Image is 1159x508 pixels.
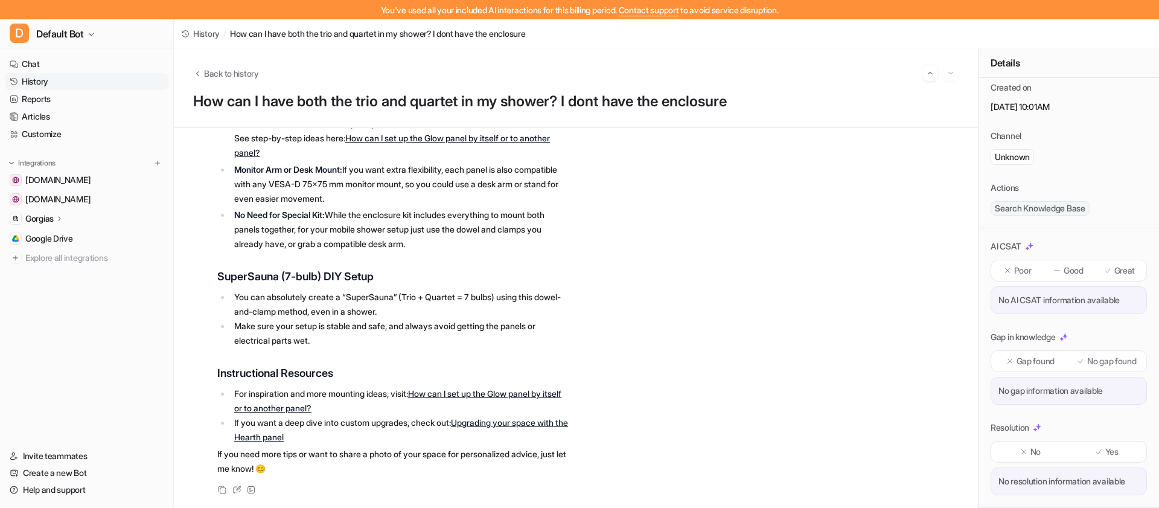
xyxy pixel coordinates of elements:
[193,93,959,111] h1: How can I have both the trio and quartet in my shower? I dont have the enclosure
[181,27,220,40] a: History
[223,27,226,40] span: /
[5,126,168,143] a: Customize
[231,416,570,445] li: If you want a deep dive into custom upgrades, check out:
[1114,265,1135,277] p: Great
[217,447,570,476] p: If you need more tips or want to share a photo of your space for personalized advice, just let me...
[5,230,168,247] a: Google DriveGoogle Drive
[12,235,19,242] img: Google Drive
[18,158,56,168] p: Integrations
[998,385,1139,397] p: No gap information available
[234,164,342,175] strong: Monitor Arm or Desk Mount:
[230,27,526,40] span: How can I have both the trio and quartet in my shower? I dont have the enclosure
[25,174,91,186] span: [DOMAIN_NAME]
[5,56,168,72] a: Chat
[1017,355,1055,367] p: Gap found
[995,151,1030,163] p: Unknown
[5,157,59,169] button: Integrations
[991,331,1056,343] p: Gap in knowledge
[10,252,22,264] img: explore all integrations
[234,210,325,220] strong: No Need for Special Kit:
[234,162,570,206] p: If you want extra flexibility, each panel is also compatible with any VESA-D 75×75 mm monitor mou...
[991,82,1032,94] p: Created on
[979,48,1159,78] div: Details
[991,130,1021,142] p: Channel
[947,68,955,79] img: Next session
[5,465,168,481] a: Create a new Bot
[1014,265,1032,277] p: Poor
[991,422,1029,434] p: Resolution
[234,208,570,251] p: While the enclosure kit includes everything to mount both panels together, for your mobile shower...
[1064,265,1084,277] p: Good
[998,475,1139,487] p: No resolution information available
[5,91,168,108] a: Reports
[1030,446,1041,458] p: No
[991,101,1147,113] p: [DATE] 10:01AM
[153,159,162,167] img: menu_add.svg
[943,65,959,81] button: Go to next session
[12,215,19,222] img: Gorgias
[193,27,220,40] span: History
[12,176,19,184] img: help.sauna.space
[926,68,934,79] img: Previous session
[1087,355,1137,367] p: No gap found
[5,249,168,266] a: Explore all integrations
[991,201,1090,216] span: Search Knowledge Base
[217,365,570,382] h3: Instructional Resources
[231,387,570,416] li: For inspiration and more mounting ideas, visit:
[217,268,570,285] h3: SuperSauna (7-bulb) DIY Setup
[5,448,168,465] a: Invite teammates
[619,5,679,15] span: Contact support
[36,25,84,42] span: Default Bot
[12,196,19,203] img: sauna.space
[204,67,259,80] span: Back to history
[25,233,73,245] span: Google Drive
[5,172,168,188] a: help.sauna.space[DOMAIN_NAME]
[998,294,1139,306] p: No AI CSAT information available
[5,191,168,208] a: sauna.space[DOMAIN_NAME]
[25,193,91,205] span: [DOMAIN_NAME]
[7,159,16,167] img: expand menu
[193,67,259,80] button: Back to history
[922,65,938,81] button: Go to previous session
[25,213,54,225] p: Gorgias
[231,290,570,319] li: You can absolutely create a “SuperSauna” (Trio + Quartet = 7 bulbs) using this dowel-and-clamp me...
[25,248,164,268] span: Explore all integrations
[5,481,168,498] a: Help and support
[5,73,168,90] a: History
[991,240,1021,252] p: AI CSAT
[231,319,570,348] li: Make sure your setup is stable and safe, and always avoid getting the panels or electrical parts ...
[234,133,550,158] a: How can I set up the Glow panel by itself or to another panel?
[10,24,29,43] span: D
[1105,446,1119,458] p: Yes
[991,182,1019,194] p: Actions
[5,108,168,125] a: Articles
